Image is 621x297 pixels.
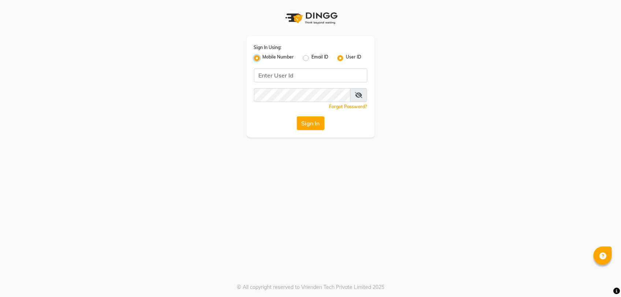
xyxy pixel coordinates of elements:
label: Email ID [312,54,329,63]
img: logo1.svg [281,7,340,29]
label: Mobile Number [263,54,294,63]
button: Sign In [297,116,325,130]
a: Forgot Password? [329,104,367,109]
label: User ID [346,54,362,63]
label: Sign In Using: [254,44,282,51]
input: Username [254,68,367,82]
input: Username [254,88,351,102]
